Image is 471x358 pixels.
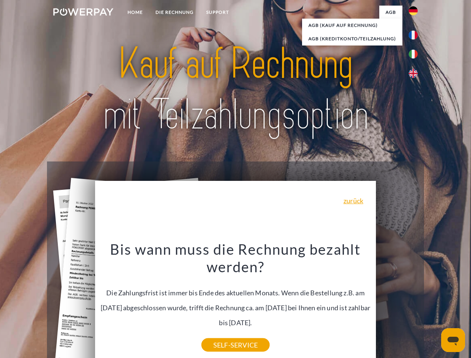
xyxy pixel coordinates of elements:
[121,6,149,19] a: Home
[53,8,113,16] img: logo-powerpay-white.svg
[441,328,465,352] iframe: Schaltfläche zum Öffnen des Messaging-Fensters
[409,69,418,78] img: en
[200,6,235,19] a: SUPPORT
[149,6,200,19] a: DIE RECHNUNG
[201,338,270,352] a: SELF-SERVICE
[302,32,402,45] a: AGB (Kreditkonto/Teilzahlung)
[409,50,418,59] img: it
[409,6,418,15] img: de
[302,19,402,32] a: AGB (Kauf auf Rechnung)
[100,240,372,276] h3: Bis wann muss die Rechnung bezahlt werden?
[379,6,402,19] a: agb
[100,240,372,345] div: Die Zahlungsfrist ist immer bis Ende des aktuellen Monats. Wenn die Bestellung z.B. am [DATE] abg...
[343,197,363,204] a: zurück
[409,31,418,40] img: fr
[71,36,400,143] img: title-powerpay_de.svg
